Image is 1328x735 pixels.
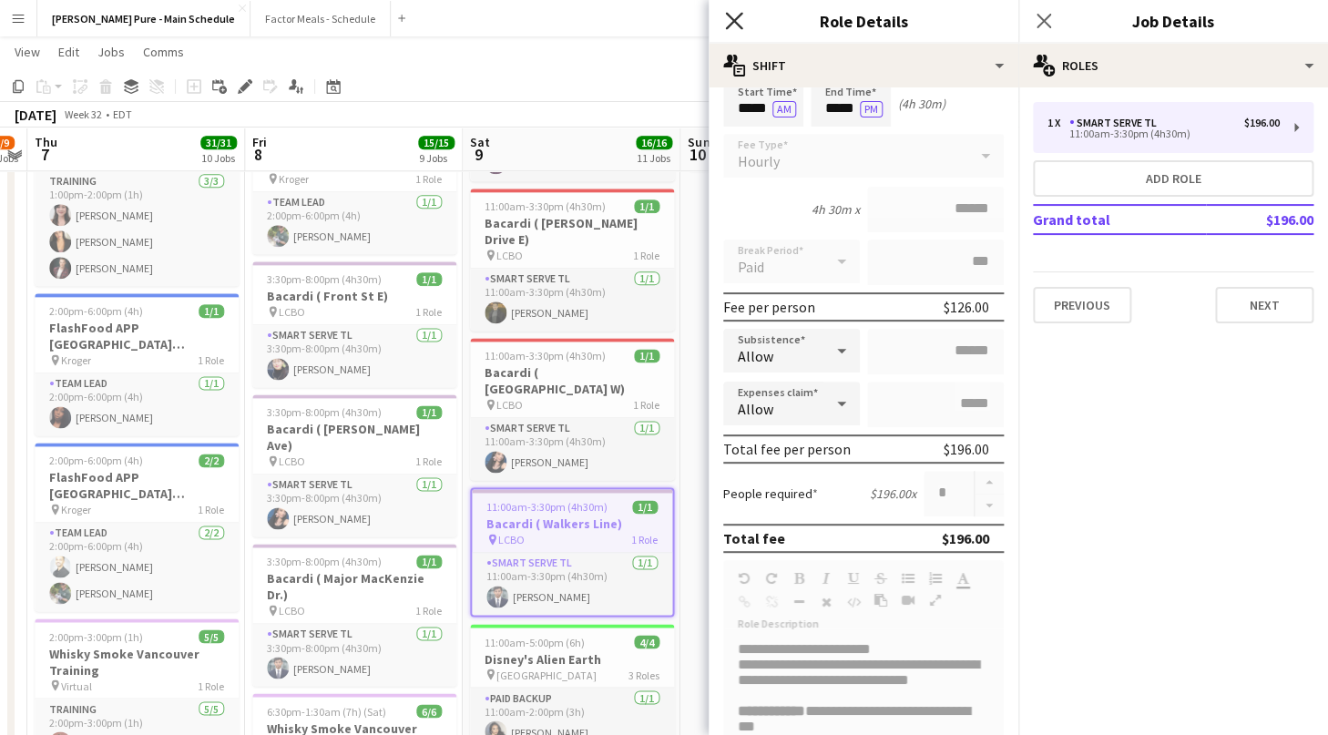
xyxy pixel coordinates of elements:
td: Grand total [1033,205,1206,234]
span: Thu [35,134,57,150]
app-card-role: Team Lead2/22:00pm-6:00pm (4h)[PERSON_NAME][PERSON_NAME] [35,523,239,611]
span: Sat [470,134,490,150]
h3: FlashFood APP [GEOGRAPHIC_DATA] [GEOGRAPHIC_DATA][US_STATE] #524 [35,320,239,352]
span: View [15,44,40,60]
td: $196.00 [1206,205,1313,234]
div: Total fee per person [723,440,851,458]
span: Fri [252,134,267,150]
div: $196.00 [944,440,989,458]
button: [PERSON_NAME] Pure - Main Schedule [37,1,250,36]
div: 3:30pm-8:00pm (4h30m)1/1Bacardi ( [PERSON_NAME] Ave) LCBO1 RoleSmart Serve TL1/13:30pm-8:00pm (4h... [252,394,456,536]
span: Edit [58,44,79,60]
span: 5/5 [199,629,224,643]
div: $196.00 [942,529,989,547]
span: 1/1 [416,555,442,568]
app-card-role: Smart Serve TL1/111:00am-3:30pm (4h30m)[PERSON_NAME] [472,553,672,615]
app-card-role: Smart Serve TL1/13:30pm-8:00pm (4h30m)[PERSON_NAME] [252,325,456,387]
span: 1/1 [634,199,659,213]
span: 15/15 [418,136,455,149]
span: 1/1 [416,405,442,419]
button: Next [1215,287,1313,323]
span: 1/1 [634,349,659,362]
span: 1 Role [631,533,658,546]
span: Allow [738,400,773,418]
span: [GEOGRAPHIC_DATA] [496,668,597,681]
app-job-card: 2:00pm-6:00pm (4h)1/1FlashFood APP [GEOGRAPHIC_DATA] [GEOGRAPHIC_DATA][US_STATE] #524 Kroger1 Rol... [35,293,239,435]
span: LCBO [496,249,523,262]
span: 11:00am-5:00pm (6h) [485,635,585,648]
h3: Bacardi ( Front St E) [252,288,456,304]
div: $126.00 [944,298,989,316]
h3: Bacardi ( [PERSON_NAME] Ave) [252,421,456,454]
div: 11:00am-3:30pm (4h30m) [1047,129,1280,138]
h3: Job Details [1018,9,1328,33]
span: 1/1 [416,272,442,286]
app-card-role: Smart Serve TL1/111:00am-3:30pm (4h30m)[PERSON_NAME] [470,269,674,331]
div: [DATE] [15,106,56,124]
a: View [7,40,47,64]
span: LCBO [279,604,305,618]
div: Smart Serve TL [1069,117,1164,129]
span: 2:00pm-6:00pm (4h) [49,304,143,318]
div: Total fee [723,529,785,547]
app-job-card: 2:00pm-6:00pm (4h)1/1FlashFood APP [GEOGRAPHIC_DATA] [GEOGRAPHIC_DATA][US_STATE] #509 Kroger1 Rol... [252,112,456,254]
app-card-role: Smart Serve TL1/111:00am-3:30pm (4h30m)[PERSON_NAME] [470,418,674,480]
span: Week 32 [60,107,106,121]
div: EDT [113,107,132,121]
app-job-card: 1:00pm-2:00pm (1h)3/3Altos Tequila x Country Club [GEOGRAPHIC_DATA] Virtual1 RoleTraining3/31:00p... [35,91,239,286]
span: 10 [685,144,710,165]
span: 3:30pm-8:00pm (4h30m) [267,272,382,286]
h3: FlashFood APP [GEOGRAPHIC_DATA] [GEOGRAPHIC_DATA][US_STATE] #525 [35,469,239,502]
app-job-card: 11:00am-3:30pm (4h30m)1/1Bacardi ( [PERSON_NAME] Drive E) LCBO1 RoleSmart Serve TL1/111:00am-3:30... [470,189,674,331]
span: 1 Role [415,604,442,618]
span: 1 Role [415,454,442,468]
span: Kroger [279,172,309,186]
span: 1 Role [415,172,442,186]
h3: Role Details [709,9,1018,33]
span: 7 [32,144,57,165]
app-job-card: 2:00pm-6:00pm (4h)2/2FlashFood APP [GEOGRAPHIC_DATA] [GEOGRAPHIC_DATA][US_STATE] #525 Kroger1 Rol... [35,443,239,611]
span: 2:00pm-3:00pm (1h) [49,629,143,643]
span: 11:00am-3:30pm (4h30m) [485,199,606,213]
div: Fee per person [723,298,815,316]
div: 3:30pm-8:00pm (4h30m)1/1Bacardi ( Front St E) LCBO1 RoleSmart Serve TL1/13:30pm-8:00pm (4h30m)[PE... [252,261,456,387]
span: 6:30pm-1:30am (7h) (Sat) [267,704,386,718]
h3: Bacardi ( Walkers Line) [472,516,672,532]
div: Roles [1018,44,1328,87]
span: Kroger [61,503,91,516]
div: 11:00am-3:30pm (4h30m)1/1Bacardi ( [GEOGRAPHIC_DATA] W) LCBO1 RoleSmart Serve TL1/111:00am-3:30pm... [470,338,674,480]
span: Kroger [61,353,91,367]
app-card-role: Smart Serve TL1/13:30pm-8:00pm (4h30m)[PERSON_NAME] [252,475,456,536]
span: 4/4 [634,635,659,648]
app-card-role: Team Lead1/12:00pm-6:00pm (4h)[PERSON_NAME] [252,192,456,254]
span: 3:30pm-8:00pm (4h30m) [267,555,382,568]
span: 31/31 [200,136,237,149]
a: Edit [51,40,87,64]
div: 11 Jobs [637,151,671,165]
a: Jobs [90,40,132,64]
span: LCBO [279,454,305,468]
div: 3:30pm-8:00pm (4h30m)1/1Bacardi ( Major MacKenzie Dr.) LCBO1 RoleSmart Serve TL1/13:30pm-8:00pm (... [252,544,456,686]
span: 2/2 [199,454,224,467]
button: Previous [1033,287,1131,323]
span: 1 Role [415,305,442,319]
span: 11:00am-3:30pm (4h30m) [486,500,608,514]
span: Jobs [97,44,125,60]
span: 11:00am-3:30pm (4h30m) [485,349,606,362]
button: PM [860,101,883,117]
span: 9 [467,144,490,165]
div: $196.00 [1244,117,1280,129]
span: 1 Role [633,249,659,262]
span: 1 Role [198,503,224,516]
span: Virtual [61,679,92,692]
h3: Disney's Alien Earth [470,650,674,667]
div: (4h 30m) [898,96,945,112]
span: 1 Role [198,353,224,367]
div: 11:00am-3:30pm (4h30m)1/1Bacardi ( Walkers Line) LCBO1 RoleSmart Serve TL1/111:00am-3:30pm (4h30m... [470,487,674,617]
span: 3:30pm-8:00pm (4h30m) [267,405,382,419]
